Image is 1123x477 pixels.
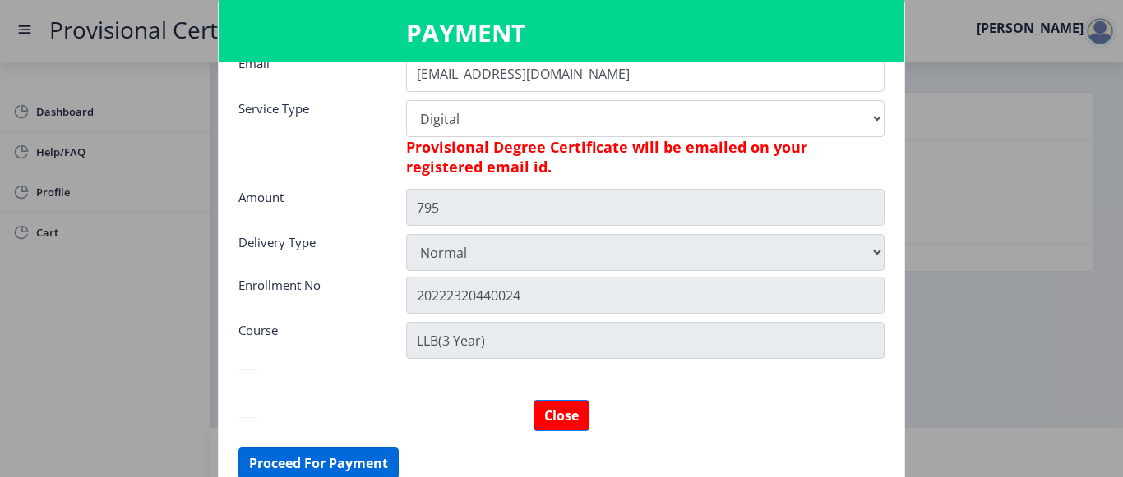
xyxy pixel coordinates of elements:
[226,322,394,355] div: Course
[406,137,885,177] h6: Provisional Degree Certificate will be emailed on your registered email id.
[226,277,394,310] div: Enrollment No
[406,55,885,92] input: Email
[406,277,885,314] input: Zipcode
[226,55,394,88] div: Email
[226,189,394,222] div: Amount
[226,234,394,267] div: Delivery Type
[406,322,885,359] input: Zipcode
[406,189,885,226] input: Amount
[406,16,717,49] h3: PAYMENT
[226,100,394,179] div: Service Type
[534,400,589,431] button: Close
